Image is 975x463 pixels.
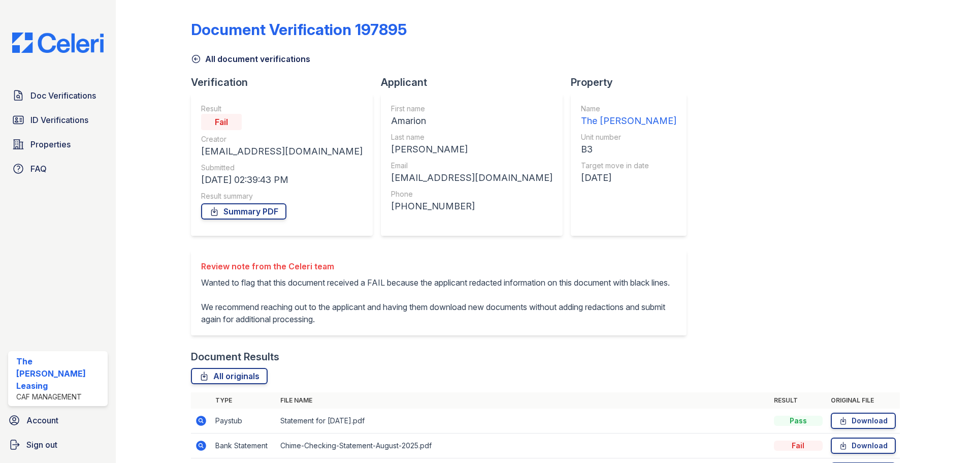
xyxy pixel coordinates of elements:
[8,85,108,106] a: Doc Verifications
[391,161,552,171] div: Email
[932,422,965,453] iframe: chat widget
[191,75,381,89] div: Verification
[827,392,900,409] th: Original file
[4,410,112,430] a: Account
[211,392,276,409] th: Type
[391,114,552,128] div: Amarion
[4,435,112,455] a: Sign out
[30,89,96,102] span: Doc Verifications
[30,163,47,175] span: FAQ
[276,434,770,458] td: Chime-Checking-Statement-August-2025.pdf
[8,110,108,130] a: ID Verifications
[4,33,112,53] img: CE_Logo_Blue-a8612792a0a2168367f1c8372b55b34899dd931a85d93a1a3d3e32e68fde9ad4.png
[30,114,88,126] span: ID Verifications
[211,409,276,434] td: Paystub
[276,409,770,434] td: Statement for [DATE].pdf
[381,75,571,89] div: Applicant
[276,392,770,409] th: File name
[391,104,552,114] div: First name
[831,438,896,454] a: Download
[16,355,104,392] div: The [PERSON_NAME] Leasing
[391,142,552,157] div: [PERSON_NAME]
[8,134,108,155] a: Properties
[191,368,268,384] a: All originals
[201,114,242,130] div: Fail
[201,276,676,325] p: Wanted to flag that this document received a FAIL because the applicant redacted information on t...
[581,171,676,185] div: [DATE]
[201,104,363,114] div: Result
[581,161,676,171] div: Target move in date
[770,392,827,409] th: Result
[201,163,363,173] div: Submitted
[26,439,57,451] span: Sign out
[201,173,363,187] div: [DATE] 02:39:43 PM
[201,134,363,144] div: Creator
[774,441,823,451] div: Fail
[581,114,676,128] div: The [PERSON_NAME]
[211,434,276,458] td: Bank Statement
[391,171,552,185] div: [EMAIL_ADDRESS][DOMAIN_NAME]
[201,203,286,220] a: Summary PDF
[201,191,363,201] div: Result summary
[26,414,58,426] span: Account
[191,20,407,39] div: Document Verification 197895
[8,159,108,179] a: FAQ
[831,413,896,429] a: Download
[391,189,552,199] div: Phone
[16,392,104,402] div: CAF Management
[581,132,676,142] div: Unit number
[581,104,676,128] a: Name The [PERSON_NAME]
[201,260,676,272] div: Review note from the Celeri team
[581,142,676,157] div: B3
[30,138,71,150] span: Properties
[391,199,552,213] div: [PHONE_NUMBER]
[191,350,279,364] div: Document Results
[201,144,363,159] div: [EMAIL_ADDRESS][DOMAIN_NAME]
[774,416,823,426] div: Pass
[581,104,676,114] div: Name
[571,75,695,89] div: Property
[191,53,310,65] a: All document verifications
[391,132,552,142] div: Last name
